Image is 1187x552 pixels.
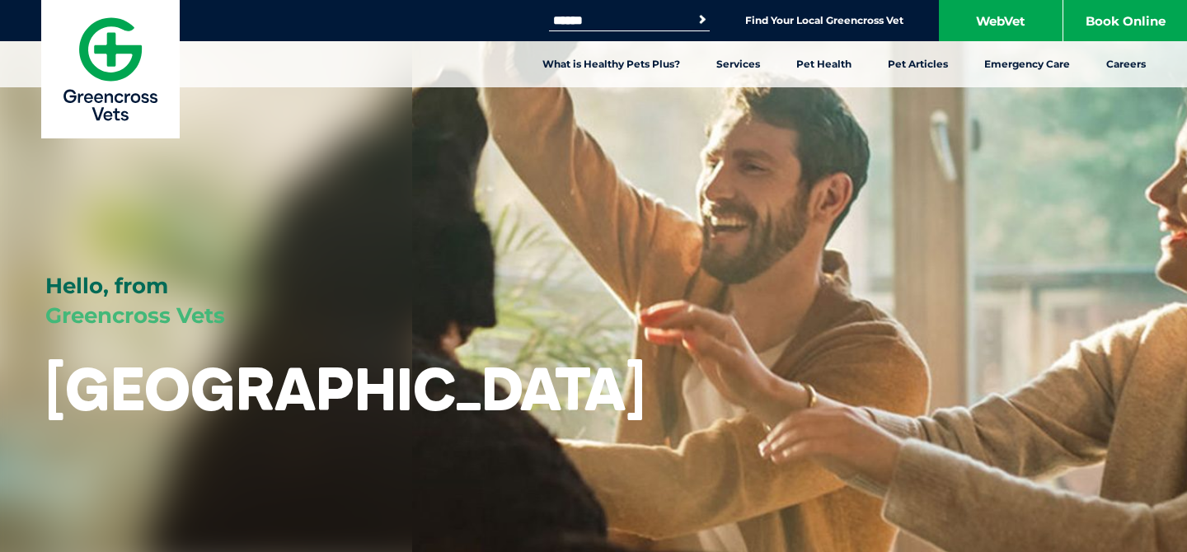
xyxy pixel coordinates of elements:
[45,302,225,329] span: Greencross Vets
[778,41,870,87] a: Pet Health
[45,273,168,299] span: Hello, from
[698,41,778,87] a: Services
[694,12,711,28] button: Search
[524,41,698,87] a: What is Healthy Pets Plus?
[1088,41,1164,87] a: Careers
[966,41,1088,87] a: Emergency Care
[870,41,966,87] a: Pet Articles
[45,356,645,421] h1: [GEOGRAPHIC_DATA]
[745,14,903,27] a: Find Your Local Greencross Vet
